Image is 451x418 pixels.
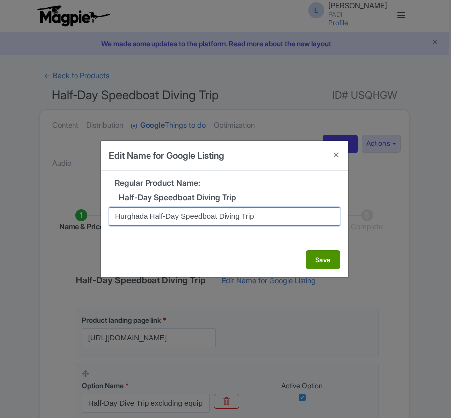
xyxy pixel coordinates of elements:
h5: Half-Day Speedboat Diving Trip [109,193,340,202]
button: Save [306,250,340,269]
h4: Edit Name for Google Listing [109,149,224,162]
button: Close [324,141,348,169]
input: Name for Product on Google [109,207,340,226]
h5: Regular Product Name: [109,179,340,188]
